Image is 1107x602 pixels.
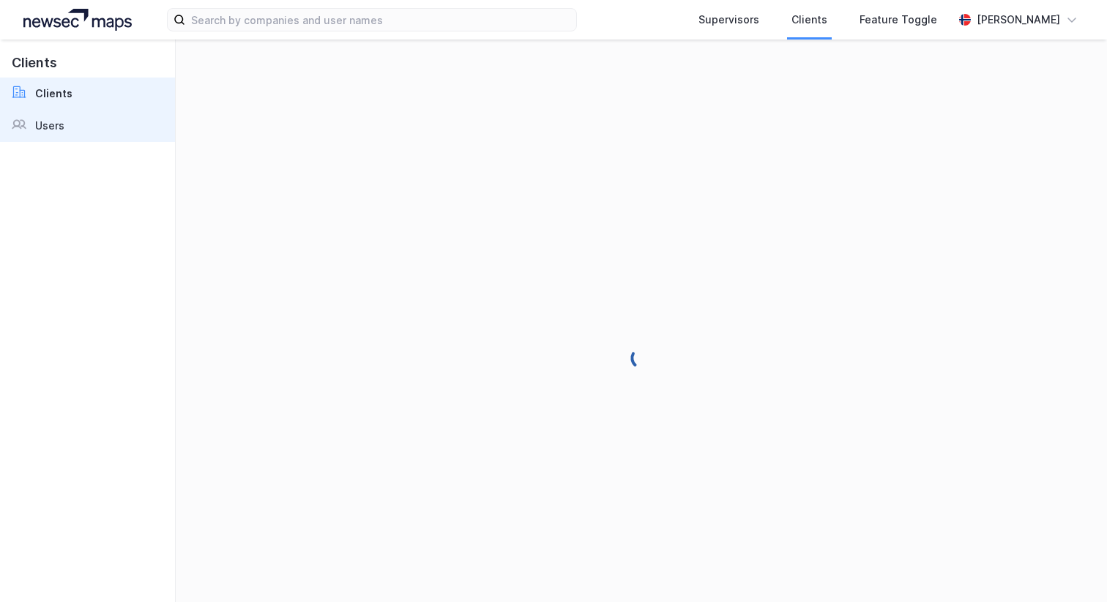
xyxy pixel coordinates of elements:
iframe: Chat Widget [1034,532,1107,602]
div: Clients [35,85,72,102]
img: logo.a4113a55bc3d86da70a041830d287a7e.svg [23,9,132,31]
input: Search by companies and user names [185,9,576,31]
div: Feature Toggle [860,11,937,29]
div: Kontrollprogram for chat [1034,532,1107,602]
div: Users [35,117,64,135]
div: Supervisors [698,11,759,29]
div: [PERSON_NAME] [977,11,1060,29]
div: Clients [791,11,827,29]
